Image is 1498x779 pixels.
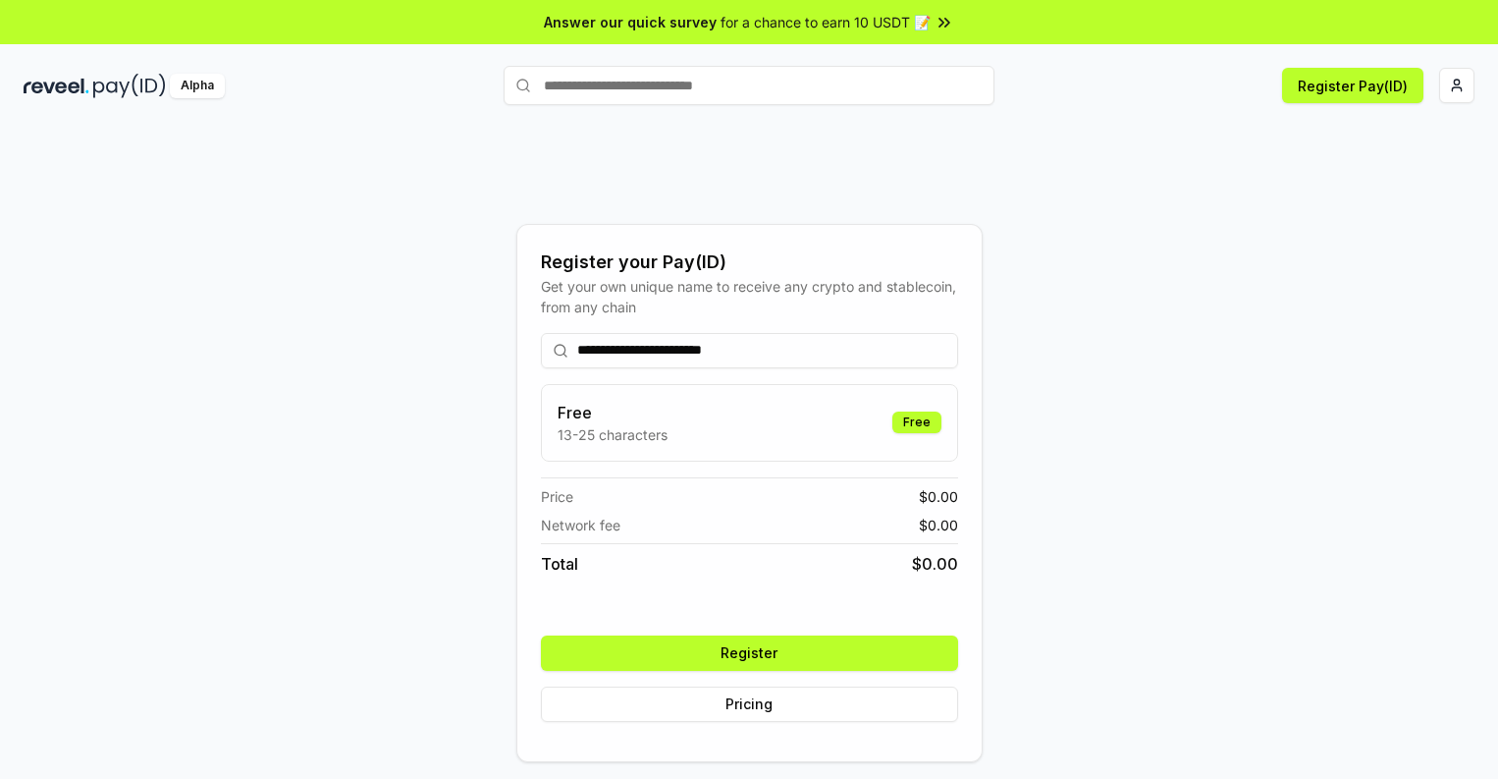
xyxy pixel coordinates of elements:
[558,401,668,424] h3: Free
[541,276,958,317] div: Get your own unique name to receive any crypto and stablecoin, from any chain
[912,552,958,576] span: $ 0.00
[541,552,578,576] span: Total
[541,636,958,671] button: Register
[1282,68,1423,103] button: Register Pay(ID)
[919,486,958,507] span: $ 0.00
[919,515,958,535] span: $ 0.00
[541,515,620,535] span: Network fee
[892,412,941,433] div: Free
[170,74,225,98] div: Alpha
[558,424,668,445] p: 13-25 characters
[544,12,717,32] span: Answer our quick survey
[541,486,573,507] span: Price
[541,249,958,276] div: Register your Pay(ID)
[541,687,958,722] button: Pricing
[93,74,166,98] img: pay_id
[24,74,89,98] img: reveel_dark
[721,12,931,32] span: for a chance to earn 10 USDT 📝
